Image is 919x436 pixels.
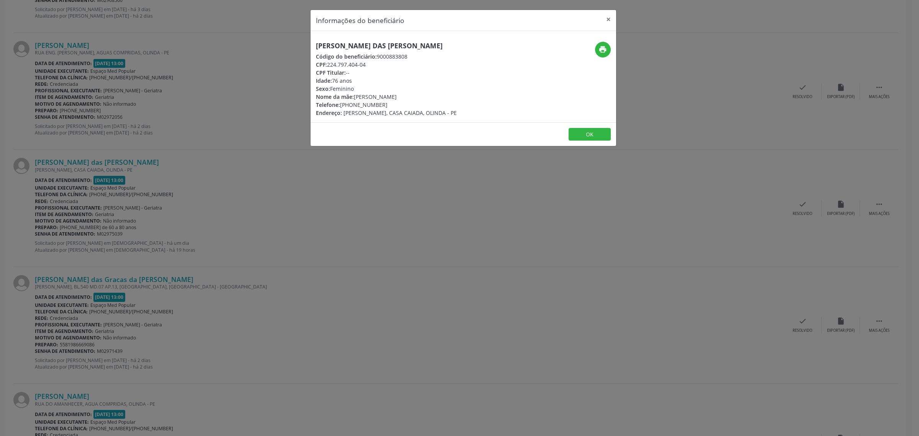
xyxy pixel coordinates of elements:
span: [PERSON_NAME], CASA CAIADA, OLINDA - PE [343,109,457,116]
div: [PHONE_NUMBER] [316,101,457,109]
button: Close [601,10,616,29]
span: Telefone: [316,101,340,108]
i: print [598,45,607,54]
div: Feminino [316,85,457,93]
h5: [PERSON_NAME] das [PERSON_NAME] [316,42,457,50]
div: 224.797.404-04 [316,61,457,69]
div: -- [316,69,457,77]
div: [PERSON_NAME] [316,93,457,101]
button: print [595,42,611,57]
span: Nome da mãe: [316,93,354,100]
div: 9000883808 [316,52,457,61]
span: CPF Titular: [316,69,346,76]
h5: Informações do beneficiário [316,15,404,25]
div: 76 anos [316,77,457,85]
span: CPF: [316,61,327,68]
span: Idade: [316,77,332,84]
span: Endereço: [316,109,342,116]
button: OK [569,128,611,141]
span: Código do beneficiário: [316,53,377,60]
span: Sexo: [316,85,330,92]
